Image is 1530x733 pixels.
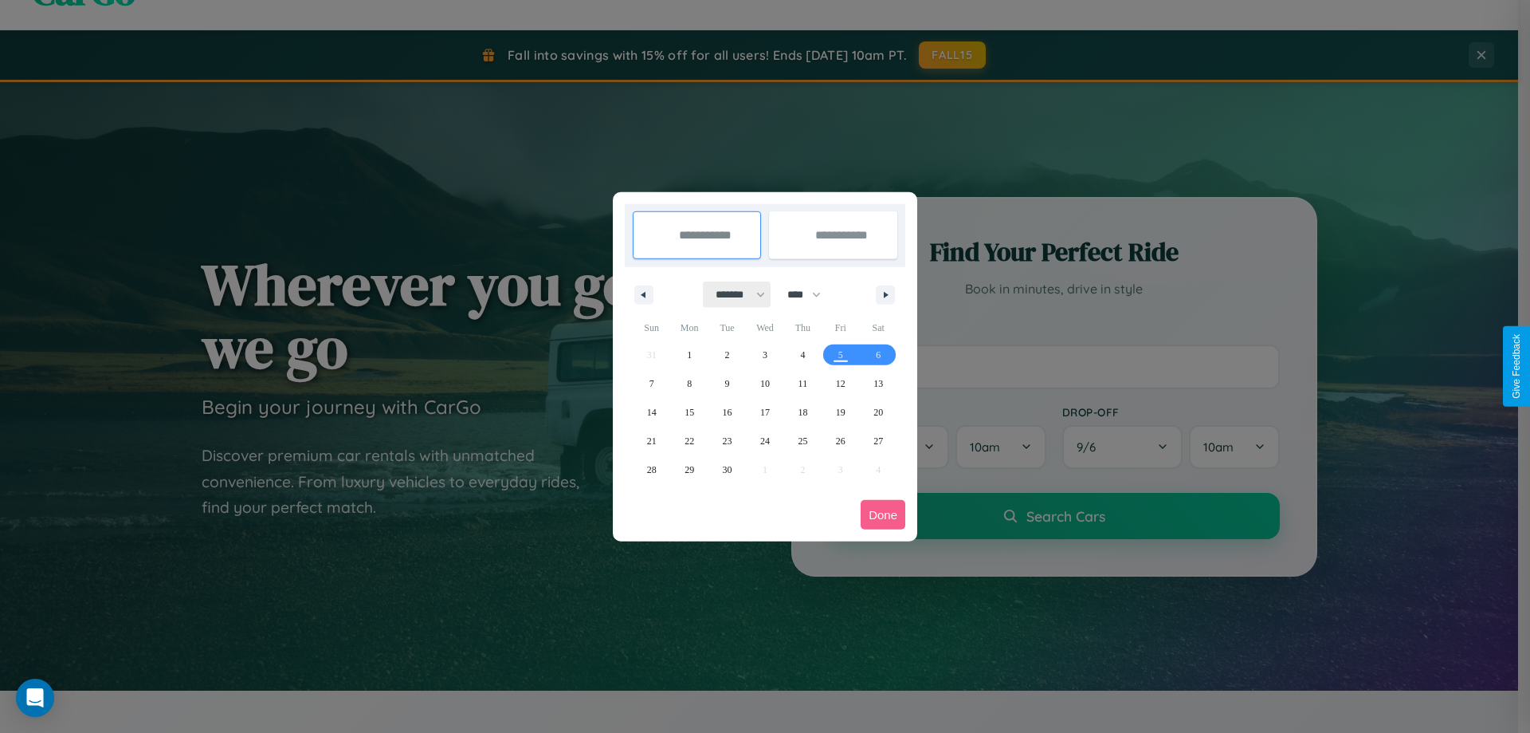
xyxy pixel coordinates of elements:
button: 3 [746,341,783,369]
button: 26 [822,427,859,455]
span: Mon [670,315,708,341]
span: 23 [723,427,732,455]
span: Tue [708,315,746,341]
span: 17 [760,398,770,427]
span: 9 [725,369,730,398]
span: 29 [685,455,694,484]
button: Done [861,500,905,530]
span: 15 [685,398,694,427]
button: 24 [746,427,783,455]
span: 30 [723,455,732,484]
span: 2 [725,341,730,369]
button: 16 [708,398,746,427]
button: 6 [860,341,897,369]
span: 10 [760,369,770,398]
button: 19 [822,398,859,427]
span: 3 [763,341,767,369]
span: 7 [649,369,654,398]
button: 30 [708,455,746,484]
span: 22 [685,427,694,455]
span: Wed [746,315,783,341]
button: 8 [670,369,708,398]
span: Sun [633,315,670,341]
span: 12 [836,369,845,398]
button: 7 [633,369,670,398]
span: 24 [760,427,770,455]
button: 27 [860,427,897,455]
span: Thu [784,315,822,341]
button: 18 [784,398,822,427]
button: 13 [860,369,897,398]
div: Open Intercom Messenger [16,679,54,717]
span: 6 [876,341,881,369]
button: 20 [860,398,897,427]
span: 13 [873,369,883,398]
button: 21 [633,427,670,455]
span: 25 [798,427,807,455]
button: 12 [822,369,859,398]
span: 18 [798,398,807,427]
button: 4 [784,341,822,369]
span: 5 [838,341,843,369]
span: 1 [687,341,692,369]
button: 22 [670,427,708,455]
span: 4 [800,341,805,369]
button: 10 [746,369,783,398]
button: 15 [670,398,708,427]
button: 17 [746,398,783,427]
span: 19 [836,398,845,427]
button: 25 [784,427,822,455]
button: 2 [708,341,746,369]
span: 28 [647,455,657,484]
span: 16 [723,398,732,427]
span: Sat [860,315,897,341]
span: 21 [647,427,657,455]
button: 5 [822,341,859,369]
button: 28 [633,455,670,484]
button: 29 [670,455,708,484]
span: 20 [873,398,883,427]
button: 11 [784,369,822,398]
button: 23 [708,427,746,455]
button: 1 [670,341,708,369]
span: 27 [873,427,883,455]
span: 14 [647,398,657,427]
span: 26 [836,427,845,455]
span: 11 [798,369,808,398]
span: 8 [687,369,692,398]
button: 14 [633,398,670,427]
span: Fri [822,315,859,341]
div: Give Feedback [1511,334,1522,399]
button: 9 [708,369,746,398]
